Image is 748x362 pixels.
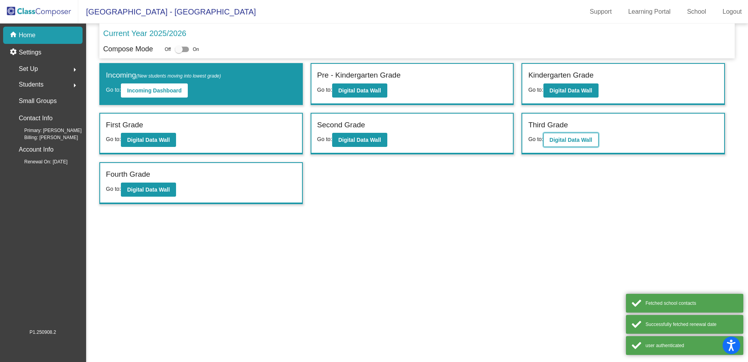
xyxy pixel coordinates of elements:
[317,87,332,93] span: Go to:
[716,5,748,18] a: Logout
[127,137,170,143] b: Digital Data Wall
[19,144,54,155] p: Account Info
[528,87,543,93] span: Go to:
[646,321,737,328] div: Successfully fetched renewal date
[622,5,677,18] a: Learning Portal
[136,73,221,79] span: (New students moving into lowest grade)
[338,137,381,143] b: Digital Data Wall
[19,63,38,74] span: Set Up
[681,5,712,18] a: School
[646,342,737,349] div: user authenticated
[121,133,176,147] button: Digital Data Wall
[317,136,332,142] span: Go to:
[106,119,143,131] label: First Grade
[19,79,43,90] span: Students
[528,70,593,81] label: Kindergarten Grade
[9,48,19,57] mat-icon: settings
[78,5,256,18] span: [GEOGRAPHIC_DATA] - [GEOGRAPHIC_DATA]
[70,81,79,90] mat-icon: arrow_right
[127,87,182,94] b: Incoming Dashboard
[19,113,52,124] p: Contact Info
[12,158,67,165] span: Renewal On: [DATE]
[103,27,186,39] p: Current Year 2025/2026
[646,300,737,307] div: Fetched school contacts
[317,70,401,81] label: Pre - Kindergarten Grade
[317,119,365,131] label: Second Grade
[332,83,387,98] button: Digital Data Wall
[106,87,121,93] span: Go to:
[19,96,57,107] p: Small Groups
[528,119,568,131] label: Third Grade
[121,183,176,197] button: Digital Data Wall
[543,133,599,147] button: Digital Data Wall
[121,83,188,98] button: Incoming Dashboard
[584,5,618,18] a: Support
[528,136,543,142] span: Go to:
[106,70,221,81] label: Incoming
[550,87,592,94] b: Digital Data Wall
[106,186,121,192] span: Go to:
[550,137,592,143] b: Digital Data Wall
[19,31,36,40] p: Home
[106,169,150,180] label: Fourth Grade
[332,133,387,147] button: Digital Data Wall
[106,136,121,142] span: Go to:
[543,83,599,98] button: Digital Data Wall
[127,186,170,193] b: Digital Data Wall
[12,127,82,134] span: Primary: [PERSON_NAME]
[12,134,78,141] span: Billing: [PERSON_NAME]
[165,46,171,53] span: Off
[70,65,79,74] mat-icon: arrow_right
[193,46,199,53] span: On
[19,48,41,57] p: Settings
[103,44,153,54] p: Compose Mode
[9,31,19,40] mat-icon: home
[338,87,381,94] b: Digital Data Wall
